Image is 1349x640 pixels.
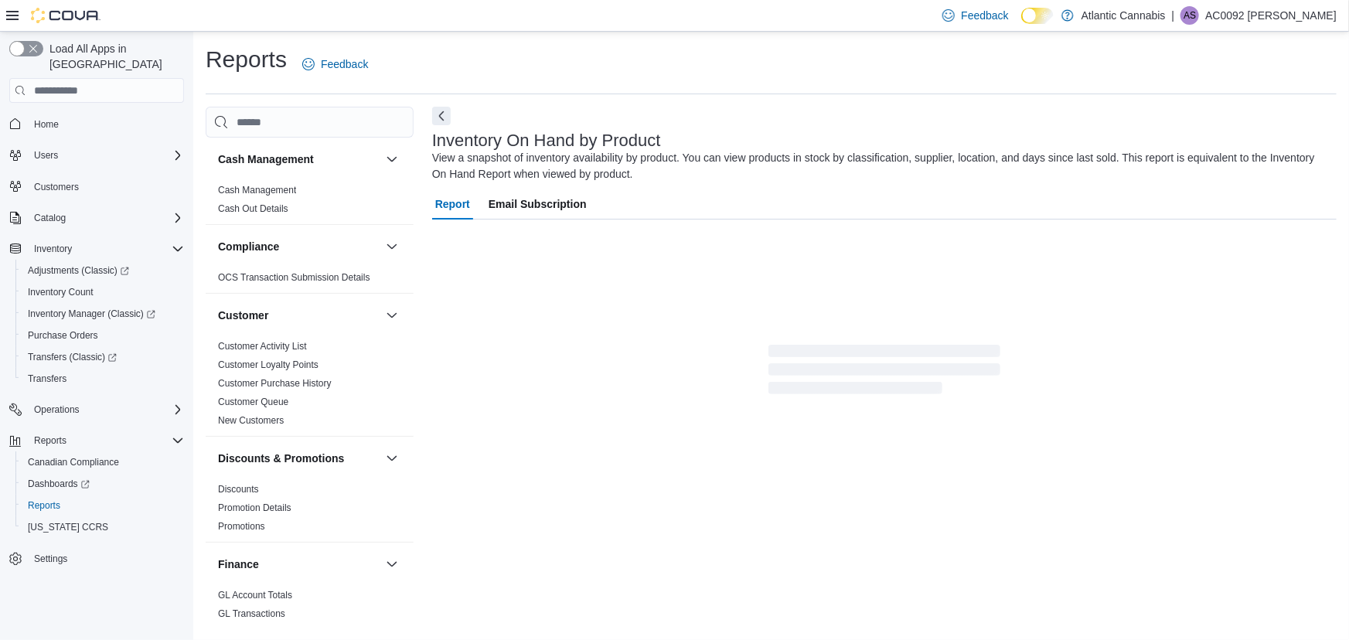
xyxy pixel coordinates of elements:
h3: Compliance [218,239,279,254]
span: Dashboards [28,478,90,490]
span: Customers [34,181,79,193]
a: Adjustments (Classic) [15,260,190,281]
button: Reports [3,430,190,451]
span: Inventory Count [22,283,184,301]
a: Inventory Manager (Classic) [15,303,190,325]
div: View a snapshot of inventory availability by product. You can view products in stock by classific... [432,150,1329,182]
a: GL Account Totals [218,590,292,601]
a: Reports [22,496,66,515]
span: Customer Loyalty Points [218,359,319,371]
a: Feedback [296,49,374,80]
div: Compliance [206,268,414,293]
button: Canadian Compliance [15,451,190,473]
span: Settings [28,549,184,568]
div: Finance [206,586,414,629]
span: Reports [22,496,184,515]
input: Dark Mode [1021,8,1054,24]
a: Inventory Count [22,283,100,301]
span: Settings [34,553,67,565]
a: Transfers (Classic) [22,348,123,366]
span: OCS Transaction Submission Details [218,271,370,284]
span: Operations [34,403,80,416]
div: Cash Management [206,181,414,224]
button: Catalog [3,207,190,229]
button: Finance [383,555,401,574]
span: Operations [28,400,184,419]
button: Inventory [3,238,190,260]
span: Adjustments (Classic) [28,264,129,277]
span: Inventory Manager (Classic) [28,308,155,320]
button: Catalog [28,209,72,227]
a: Settings [28,550,73,568]
img: Cova [31,8,100,23]
a: OCS Transaction Submission Details [218,272,370,283]
a: [US_STATE] CCRS [22,518,114,536]
span: Washington CCRS [22,518,184,536]
a: Purchase Orders [22,326,104,345]
button: Discounts & Promotions [383,449,401,468]
button: Next [432,107,451,125]
p: Atlantic Cannabis [1082,6,1166,25]
button: Compliance [218,239,380,254]
button: Transfers [15,368,190,390]
a: Cash Out Details [218,203,288,214]
span: Inventory Manager (Classic) [22,305,184,323]
span: GL Account Totals [218,589,292,601]
a: Adjustments (Classic) [22,261,135,280]
a: Customers [28,178,85,196]
nav: Complex example [9,106,184,610]
span: New Customers [218,414,284,427]
button: Cash Management [218,151,380,167]
span: Reports [28,499,60,512]
p: | [1172,6,1175,25]
button: Operations [3,399,190,420]
button: Finance [218,557,380,572]
button: Customer [383,306,401,325]
span: Reports [28,431,184,450]
a: Customer Activity List [218,341,307,352]
span: Email Subscription [489,189,587,220]
a: Cash Management [218,185,296,196]
button: [US_STATE] CCRS [15,516,190,538]
h3: Finance [218,557,259,572]
span: Load All Apps in [GEOGRAPHIC_DATA] [43,41,184,72]
button: Inventory [28,240,78,258]
span: Dashboards [22,475,184,493]
span: Feedback [961,8,1008,23]
span: Home [34,118,59,131]
span: Home [28,114,184,133]
h3: Discounts & Promotions [218,451,344,466]
span: Reports [34,434,66,447]
p: AC0092 [PERSON_NAME] [1205,6,1337,25]
button: Customer [218,308,380,323]
span: Customer Activity List [218,340,307,352]
h3: Inventory On Hand by Product [432,131,661,150]
span: Transfers (Classic) [22,348,184,366]
a: Promotions [218,521,265,532]
h3: Cash Management [218,151,314,167]
span: Loading [768,348,1000,397]
h1: Reports [206,44,287,75]
span: GL Transactions [218,608,285,620]
a: GL Transactions [218,608,285,619]
a: Customer Queue [218,397,288,407]
span: Cash Out Details [218,203,288,215]
a: New Customers [218,415,284,426]
span: Discounts [218,483,259,495]
button: Cash Management [383,150,401,169]
a: Dashboards [22,475,96,493]
button: Reports [15,495,190,516]
a: Discounts [218,484,259,495]
span: Inventory [28,240,184,258]
span: Purchase Orders [22,326,184,345]
a: Inventory Manager (Classic) [22,305,162,323]
button: Reports [28,431,73,450]
a: Transfers (Classic) [15,346,190,368]
button: Settings [3,547,190,570]
span: Purchase Orders [28,329,98,342]
button: Discounts & Promotions [218,451,380,466]
span: Feedback [321,56,368,72]
span: Inventory [34,243,72,255]
span: Adjustments (Classic) [22,261,184,280]
span: Report [435,189,470,220]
